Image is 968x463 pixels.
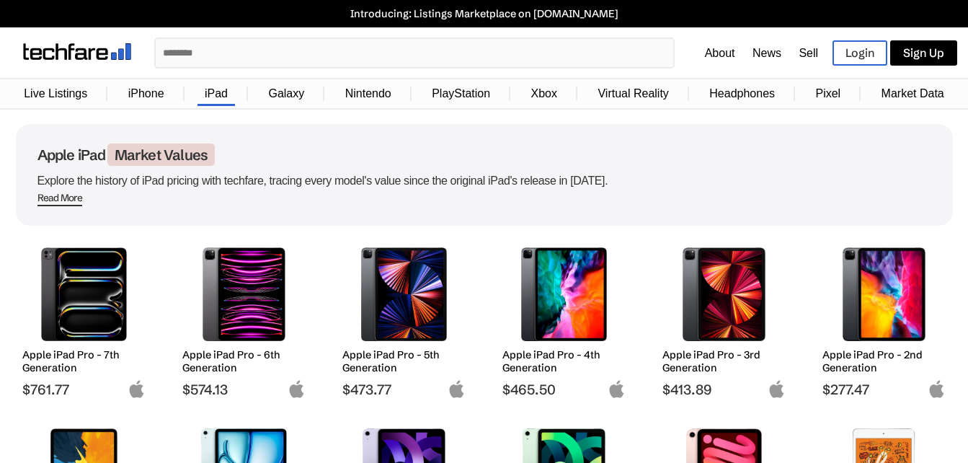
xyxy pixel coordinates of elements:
[705,47,735,59] a: About
[37,192,83,206] span: Read More
[890,40,957,66] a: Sign Up
[22,381,146,398] span: $761.77
[288,380,306,398] img: apple-logo
[524,80,564,107] a: Xbox
[107,144,216,166] span: Market Values
[752,47,781,59] a: News
[816,240,953,398] a: Apple iPad Pro 2nd Generation Apple iPad Pro - 2nd Generation $277.47 apple-logo
[342,381,466,398] span: $473.77
[590,80,675,107] a: Virtual Reality
[502,348,626,374] h2: Apple iPad Pro - 4th Generation
[338,80,399,107] a: Nintendo
[121,80,172,107] a: iPhone
[702,80,782,107] a: Headphones
[496,240,633,398] a: Apple iPad Pro 4th Generation Apple iPad Pro - 4th Generation $465.50 apple-logo
[128,380,146,398] img: apple-logo
[37,171,931,191] p: Explore the history of iPad pricing with techfare, tracing every model's value since the original...
[197,80,235,107] a: iPad
[17,80,94,107] a: Live Listings
[182,381,306,398] span: $574.13
[37,146,931,164] h1: Apple iPad
[23,43,131,60] img: techfare logo
[22,348,146,374] h2: Apple iPad Pro - 7th Generation
[673,247,775,341] img: Apple iPad Pro 3rd Generation
[37,192,83,204] div: Read More
[656,240,793,398] a: Apple iPad Pro 3rd Generation Apple iPad Pro - 3rd Generation $413.89 apple-logo
[336,240,473,398] a: Apple iPad Pro 5th Generation Apple iPad Pro - 5th Generation $473.77 apple-logo
[874,80,951,107] a: Market Data
[822,381,946,398] span: $277.47
[928,380,946,398] img: apple-logo
[502,381,626,398] span: $465.50
[832,40,887,66] a: Login
[176,240,313,398] a: Apple iPad Pro 6th Generation Apple iPad Pro - 6th Generation $574.13 apple-logo
[16,240,153,398] a: Apple iPad Pro 7th Generation Apple iPad Pro - 7th Generation $761.77 apple-logo
[342,348,466,374] h2: Apple iPad Pro - 5th Generation
[662,381,786,398] span: $413.89
[768,380,786,398] img: apple-logo
[833,247,935,341] img: Apple iPad Pro 2nd Generation
[799,47,818,59] a: Sell
[193,247,295,341] img: Apple iPad Pro 6th Generation
[353,247,455,341] img: Apple iPad Pro 5th Generation
[808,80,848,107] a: Pixel
[608,380,626,398] img: apple-logo
[513,247,615,341] img: Apple iPad Pro 4th Generation
[7,7,961,20] a: Introducing: Listings Marketplace on [DOMAIN_NAME]
[33,247,135,341] img: Apple iPad Pro 7th Generation
[662,348,786,374] h2: Apple iPad Pro - 3rd Generation
[182,348,306,374] h2: Apple iPad Pro - 6th Generation
[822,348,946,374] h2: Apple iPad Pro - 2nd Generation
[448,380,466,398] img: apple-logo
[261,80,311,107] a: Galaxy
[425,80,497,107] a: PlayStation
